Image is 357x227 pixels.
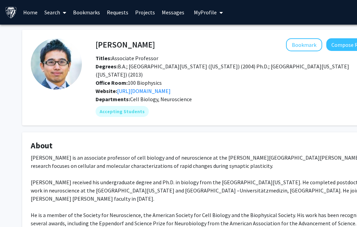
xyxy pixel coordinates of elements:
[286,38,322,51] button: Add Shigeki Watanabe to Bookmarks
[96,106,149,117] mat-chip: Accepting Students
[96,96,130,103] b: Departments:
[31,38,82,90] img: Profile Picture
[5,196,29,222] iframe: Chat
[20,0,41,24] a: Home
[96,79,162,86] span: 100 Biophysics
[41,0,70,24] a: Search
[96,88,117,94] b: Website:
[117,88,171,94] a: Opens in a new tab
[70,0,103,24] a: Bookmarks
[130,96,192,103] span: Cell Biology, Neuroscience
[96,55,112,62] b: Titles:
[96,79,128,86] b: Office Room:
[96,63,349,78] span: B.A.; [GEOGRAPHIC_DATA][US_STATE] ([US_STATE]) (2004) Ph.D.; [GEOGRAPHIC_DATA][US_STATE] ([US_STA...
[96,38,155,51] h4: [PERSON_NAME]
[158,0,188,24] a: Messages
[194,9,217,16] span: My Profile
[132,0,158,24] a: Projects
[96,55,158,62] span: Associate Professor
[96,63,118,70] b: Degrees:
[103,0,132,24] a: Requests
[5,6,17,18] img: Johns Hopkins University Logo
